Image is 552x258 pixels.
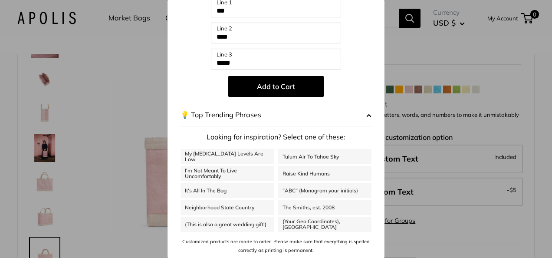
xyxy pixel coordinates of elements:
[181,104,371,126] button: 💡 Top Trending Phrases
[278,200,371,215] a: The Smiths, est. 2008
[181,237,371,255] p: Customized products are made to order. Please make sure that everything is spelled correctly as p...
[228,76,324,97] button: Add to Cart
[7,225,93,251] iframe: Sign Up via Text for Offers
[181,131,371,144] p: Looking for inspiration? Select one of these:
[181,166,274,181] a: I'm Not Meant To Live Uncomfortably
[278,183,371,198] a: "ABC" (Monogram your initials)
[278,166,371,181] a: Raise Kind Humans
[181,217,274,232] a: (This is also a great wedding gift!)
[278,149,371,164] a: Tulum Air To Tahoe Sky
[181,149,274,164] a: My [MEDICAL_DATA] Levels Are Low
[181,183,274,198] a: It's All In The Bag
[278,217,371,232] a: (Your Geo Coordinates), [GEOGRAPHIC_DATA]
[181,200,274,215] a: Neighborhood State Country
